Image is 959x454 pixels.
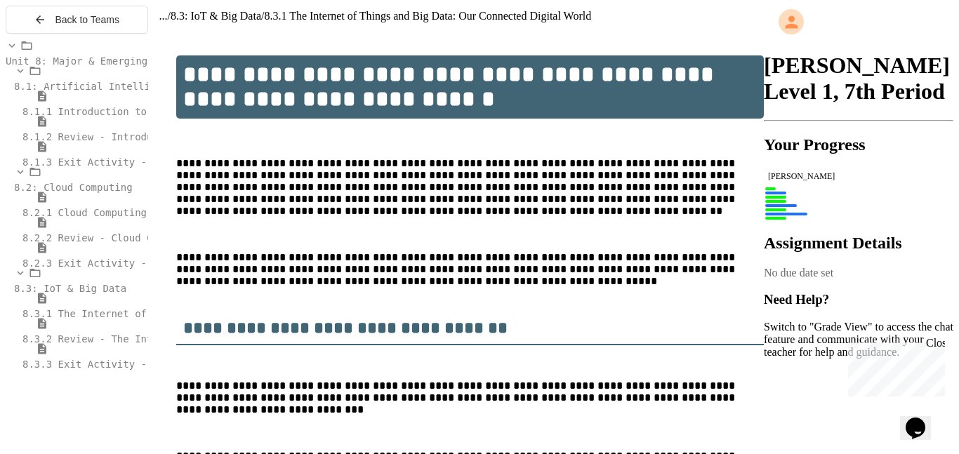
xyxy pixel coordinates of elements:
div: [PERSON_NAME] [768,171,949,182]
span: 8.1.1 Introduction to Artificial Intelligence [22,106,289,117]
span: 8.2: Cloud Computing [14,182,133,193]
span: 8.2.3 Exit Activity - Cloud Service Detective [22,258,289,269]
div: Chat with us now!Close [6,6,97,89]
span: 8.1.2 Review - Introduction to Artificial Intelligence [22,131,342,142]
div: No due date set [764,267,953,279]
h3: Need Help? [764,292,953,307]
span: / [168,10,171,22]
span: 8.3.1 The Internet of Things and Big Data: Our Connected Digital World [264,10,591,22]
span: 8.2.1 Cloud Computing: Transforming the Digital World [22,207,336,218]
span: 8.3.3 Exit Activity - IoT Data Detective Challenge [22,359,318,370]
span: / [261,10,264,22]
span: 8.3: IoT & Big Data [14,283,126,294]
h2: Assignment Details [764,234,953,253]
p: Switch to "Grade View" to access the chat feature and communicate with your teacher for help and ... [764,321,953,359]
span: 8.2.2 Review - Cloud Computing [22,232,200,243]
span: 8.3: IoT & Big Data [171,10,261,22]
span: 8.3.1 The Internet of Things and Big Data: Our Connected Digital World [22,308,437,319]
span: 8.3.2 Review - The Internet of Things and Big Data [22,333,318,345]
span: 8.1.3 Exit Activity - AI Detective [22,156,224,168]
span: 8.1: Artificial Intelligence Basics [14,81,221,92]
iframe: chat widget [900,398,945,440]
span: ... [159,10,168,22]
div: My Account [764,6,953,38]
h1: [PERSON_NAME] Level 1, 7th Period [764,53,953,105]
h2: Your Progress [764,135,953,154]
span: Unit 8: Major & Emerging Technologies [6,55,225,67]
span: Back to Teams [55,14,119,25]
button: Back to Teams [6,6,148,34]
iframe: chat widget [842,337,945,396]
